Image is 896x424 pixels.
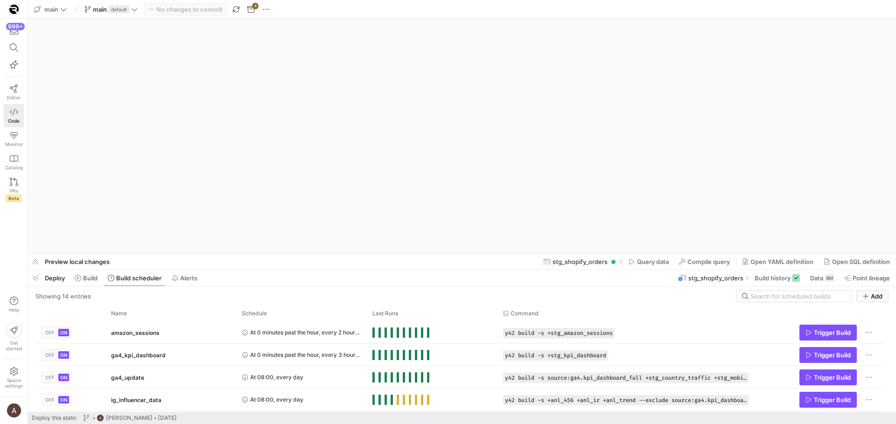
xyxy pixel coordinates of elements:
button: 999+ [4,22,24,39]
span: Get started [6,340,22,351]
span: At 08:00, every day [250,389,303,410]
span: ga4_update [111,367,144,389]
span: stg_shopify_orders [688,274,743,282]
div: 999+ [6,23,25,30]
span: Open YAML definition [750,258,813,265]
span: ga4_kpi_dashboard [111,344,166,366]
div: 9M [825,274,834,282]
div: Press SPACE to select this row. [35,321,885,344]
span: Deploy [45,274,65,282]
button: https://lh3.googleusercontent.com/a/AEdFTp4_8LqxRyxVUtC19lo4LS2NU-n5oC7apraV2tR5=s96-c[PERSON_NAM... [81,412,179,424]
span: ON [60,352,67,358]
a: https://storage.googleapis.com/y42-prod-data-exchange/images/9vP1ZiGb3SDtS36M2oSqLE2NxN9MAbKgqIYc... [4,1,24,17]
span: Code [8,118,20,124]
button: Build history [750,270,804,286]
span: Open SQL definition [832,258,890,265]
img: https://lh3.googleusercontent.com/a/AEdFTp4_8LqxRyxVUtC19lo4LS2NU-n5oC7apraV2tR5=s96-c [97,414,104,422]
button: Trigger Build [799,392,857,408]
button: Trigger Build [799,347,857,363]
a: Code [4,104,24,127]
button: maindefault [82,3,140,15]
button: Getstarted [4,319,24,355]
span: Deploy this state: [32,415,77,421]
span: Last Runs [372,310,398,317]
span: Build history [755,274,791,282]
button: Help [4,292,24,317]
span: y42 build -s +stg_amazon_sessions [505,330,613,336]
span: OFF [45,330,55,335]
button: Query data [624,254,673,270]
button: Alerts [168,270,202,286]
a: PRsBeta [4,174,24,206]
span: Editor [7,95,21,100]
span: At 0 minutes past the hour, every 3 hours, every day [250,344,361,366]
span: Query data [637,258,669,265]
span: Trigger Build [814,396,851,403]
div: Showing 14 entries [35,292,91,300]
img: https://lh3.googleusercontent.com/a/AEdFTp4_8LqxRyxVUtC19lo4LS2NU-n5oC7apraV2tR5=s96-c [7,403,21,418]
span: [PERSON_NAME] [106,415,153,421]
span: y42 build -s +stg_kpi_dashboard [505,352,606,359]
span: Preview local changes [45,258,110,265]
a: Editor [4,81,24,104]
button: Data9M [806,270,838,286]
button: Trigger Build [799,325,857,341]
button: Compile query [675,254,734,270]
div: Press SPACE to select this row. [35,389,885,411]
span: Beta [6,195,21,202]
span: OFF [45,375,55,380]
span: Add [871,292,882,300]
span: Compile query [687,258,730,265]
button: Build [70,270,102,286]
span: Space settings [5,377,23,389]
span: ON [60,397,67,403]
span: Help [8,307,20,313]
input: Search for scheduled builds [750,292,847,300]
span: Trigger Build [814,329,851,336]
span: At 08:00, every day [250,366,303,388]
span: Monitor [5,141,23,147]
span: PRs [10,188,18,194]
span: [DATE] [158,415,177,421]
div: Press SPACE to select this row. [35,366,885,389]
span: Command [511,310,539,317]
a: Spacesettings [4,363,24,393]
button: Trigger Build [799,369,857,385]
span: Catalog [5,165,23,170]
button: Add [856,290,889,302]
span: ig_influencer_data [111,389,161,411]
button: Build scheduler [104,270,166,286]
span: ON [60,330,67,335]
span: main [93,6,107,13]
span: main [44,6,58,13]
img: https://storage.googleapis.com/y42-prod-data-exchange/images/9vP1ZiGb3SDtS36M2oSqLE2NxN9MAbKgqIYc... [9,5,19,14]
span: stg_shopify_orders [553,258,608,265]
span: OFF [45,397,55,403]
span: default [109,6,129,13]
span: Alerts [180,274,197,282]
span: Trigger Build [814,351,851,359]
a: Monitor [4,127,24,151]
span: Data [810,274,823,282]
span: Name [111,310,127,317]
span: ON [60,375,67,380]
a: Catalog [4,151,24,174]
div: Press SPACE to select this row. [35,344,885,366]
button: Point lineage [840,270,894,286]
span: y42 build -s source:ga4.kpi_dashboard_full +stg_country_traffic +stg_mobile_sessions [505,375,747,381]
span: Build scheduler [116,274,161,282]
span: y42 build -s +anl_456 +anl_ir +anl_trend --exclude source:ga4.kpi_dashboard_full [505,397,747,403]
span: amazon_sessions [111,322,160,344]
button: main [32,3,69,15]
span: OFF [45,352,55,358]
span: At 0 minutes past the hour, every 2 hours, every day [250,321,361,343]
button: Open YAML definition [738,254,818,270]
span: Point lineage [853,274,890,282]
button: https://lh3.googleusercontent.com/a/AEdFTp4_8LqxRyxVUtC19lo4LS2NU-n5oC7apraV2tR5=s96-c [4,401,24,420]
span: Build [83,274,98,282]
span: Schedule [242,310,267,317]
span: Trigger Build [814,374,851,381]
button: Open SQL definition [819,254,894,270]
